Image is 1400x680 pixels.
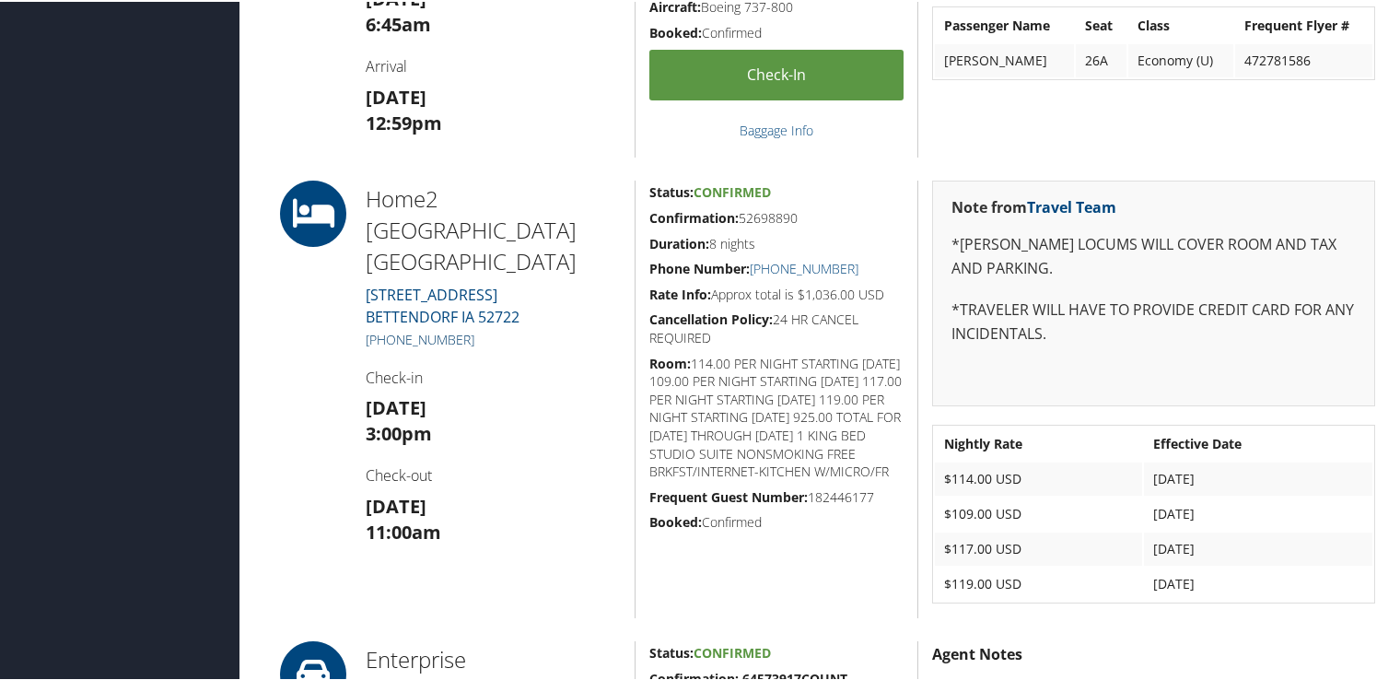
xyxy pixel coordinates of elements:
[366,492,426,517] strong: [DATE]
[366,329,474,346] a: [PHONE_NUMBER]
[366,393,426,418] strong: [DATE]
[649,258,750,276] strong: Phone Number:
[649,284,904,302] h5: Approx total is $1,036.00 USD
[750,258,858,276] a: [PHONE_NUMBER]
[649,353,904,479] h5: 114.00 PER NIGHT STARTING [DATE] 109.00 PER NIGHT STARTING [DATE] 117.00 PER NIGHT STARTING [DATE...
[935,461,1142,494] td: $114.00 USD
[951,297,1356,344] p: *TRAVELER WILL HAVE TO PROVIDE CREDIT CARD FOR ANY INCIDENTALS.
[649,284,711,301] strong: Rate Info:
[649,309,904,345] h5: 24 HR CANCEL REQUIRED
[1128,42,1233,76] td: Economy (U)
[935,566,1142,599] td: $119.00 USD
[366,109,442,134] strong: 12:59pm
[1076,42,1127,76] td: 26A
[694,642,771,660] span: Confirmed
[935,531,1142,564] td: $117.00 USD
[1144,566,1372,599] td: [DATE]
[649,487,808,504] strong: Frequent Guest Number:
[649,353,691,370] strong: Room:
[1128,7,1233,41] th: Class
[366,642,621,674] h2: Enterprise
[649,22,702,40] strong: Booked:
[1027,195,1116,216] a: Travel Team
[649,511,702,529] strong: Booked:
[366,366,621,386] h4: Check-in
[649,309,773,326] strong: Cancellation Policy:
[935,426,1142,459] th: Nightly Rate
[649,233,904,252] h5: 8 nights
[649,511,904,530] h5: Confirmed
[649,487,904,505] h5: 182446177
[1076,7,1127,41] th: Seat
[1144,426,1372,459] th: Effective Date
[366,463,621,484] h4: Check-out
[935,42,1073,76] td: [PERSON_NAME]
[366,182,621,275] h2: Home2 [GEOGRAPHIC_DATA] [GEOGRAPHIC_DATA]
[649,207,739,225] strong: Confirmation:
[932,642,1022,662] strong: Agent Notes
[366,10,431,35] strong: 6:45am
[1144,461,1372,494] td: [DATE]
[1144,531,1372,564] td: [DATE]
[935,496,1142,529] td: $109.00 USD
[649,642,694,660] strong: Status:
[366,419,432,444] strong: 3:00pm
[1144,496,1372,529] td: [DATE]
[935,7,1073,41] th: Passenger Name
[649,48,904,99] a: Check-in
[649,22,904,41] h5: Confirmed
[951,231,1356,278] p: *[PERSON_NAME] LOCUMS WILL COVER ROOM AND TAX AND PARKING.
[1235,7,1372,41] th: Frequent Flyer #
[366,54,621,75] h4: Arrival
[649,207,904,226] h5: 52698890
[366,283,519,325] a: [STREET_ADDRESS]BETTENDORF IA 52722
[366,83,426,108] strong: [DATE]
[694,182,771,199] span: Confirmed
[1235,42,1372,76] td: 472781586
[366,518,441,543] strong: 11:00am
[649,182,694,199] strong: Status:
[951,195,1116,216] strong: Note from
[649,233,709,251] strong: Duration:
[740,120,813,137] a: Baggage Info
